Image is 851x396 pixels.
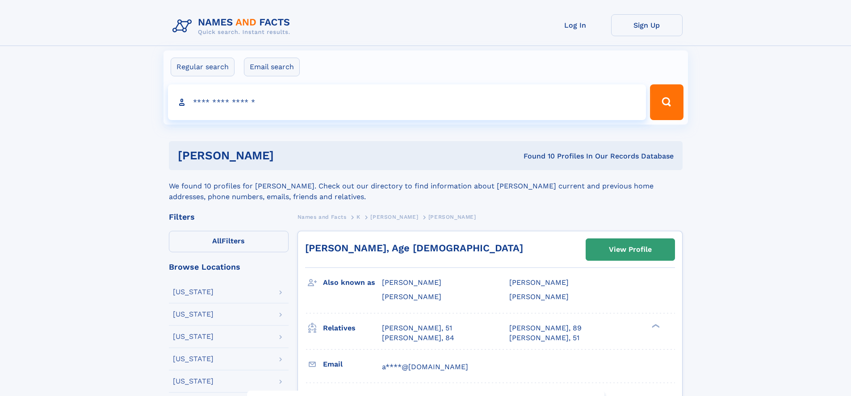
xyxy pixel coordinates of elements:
[609,239,652,260] div: View Profile
[169,14,298,38] img: Logo Names and Facts
[370,214,418,220] span: [PERSON_NAME]
[298,211,347,222] a: Names and Facts
[611,14,683,36] a: Sign Up
[169,263,289,271] div: Browse Locations
[586,239,675,260] a: View Profile
[244,58,300,76] label: Email search
[398,151,674,161] div: Found 10 Profiles In Our Records Database
[305,242,523,254] a: [PERSON_NAME], Age [DEMOGRAPHIC_DATA]
[178,150,399,161] h1: [PERSON_NAME]
[382,278,441,287] span: [PERSON_NAME]
[169,231,289,252] label: Filters
[382,333,454,343] a: [PERSON_NAME], 84
[173,378,214,385] div: [US_STATE]
[169,213,289,221] div: Filters
[323,275,382,290] h3: Also known as
[382,292,441,301] span: [PERSON_NAME]
[173,333,214,340] div: [US_STATE]
[212,237,222,245] span: All
[356,211,361,222] a: K
[356,214,361,220] span: K
[509,292,569,301] span: [PERSON_NAME]
[650,323,660,329] div: ❯
[509,333,579,343] a: [PERSON_NAME], 51
[650,84,683,120] button: Search Button
[428,214,476,220] span: [PERSON_NAME]
[382,323,452,333] a: [PERSON_NAME], 51
[323,321,382,336] h3: Relatives
[171,58,235,76] label: Regular search
[540,14,611,36] a: Log In
[173,355,214,363] div: [US_STATE]
[323,357,382,372] h3: Email
[173,311,214,318] div: [US_STATE]
[169,170,683,202] div: We found 10 profiles for [PERSON_NAME]. Check out our directory to find information about [PERSON...
[509,323,582,333] a: [PERSON_NAME], 89
[509,278,569,287] span: [PERSON_NAME]
[370,211,418,222] a: [PERSON_NAME]
[173,288,214,296] div: [US_STATE]
[168,84,646,120] input: search input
